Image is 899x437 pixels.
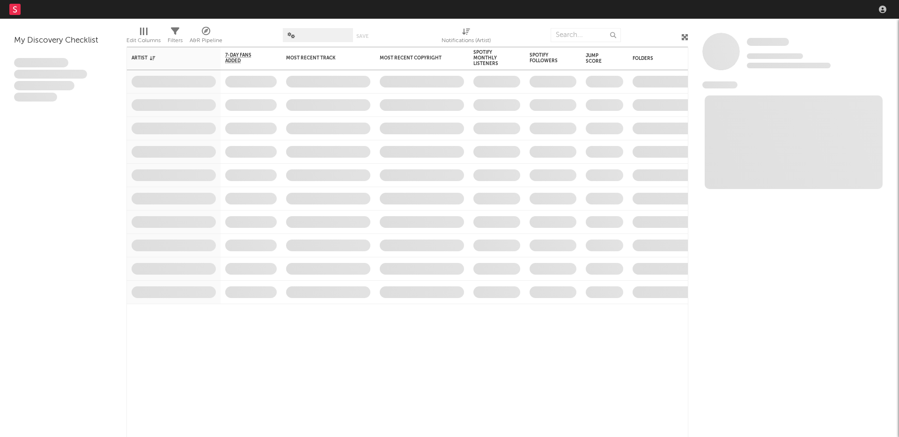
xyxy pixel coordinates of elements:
[14,81,74,90] span: Praesent ac interdum
[126,23,161,51] div: Edit Columns
[225,52,263,64] span: 7-Day Fans Added
[530,52,562,64] div: Spotify Followers
[747,53,803,59] span: Tracking Since: [DATE]
[14,58,68,67] span: Lorem ipsum dolor
[126,35,161,46] div: Edit Columns
[747,38,789,46] span: Some Artist
[14,35,112,46] div: My Discovery Checklist
[190,23,222,51] div: A&R Pipeline
[551,28,621,42] input: Search...
[747,37,789,47] a: Some Artist
[473,50,506,66] div: Spotify Monthly Listeners
[442,35,491,46] div: Notifications (Artist)
[586,53,609,64] div: Jump Score
[702,81,737,88] span: News Feed
[190,35,222,46] div: A&R Pipeline
[14,70,87,79] span: Integer aliquet in purus et
[168,23,183,51] div: Filters
[747,63,831,68] span: 0 fans last week
[14,93,57,102] span: Aliquam viverra
[633,56,703,61] div: Folders
[442,23,491,51] div: Notifications (Artist)
[286,55,356,61] div: Most Recent Track
[168,35,183,46] div: Filters
[132,55,202,61] div: Artist
[356,34,368,39] button: Save
[380,55,450,61] div: Most Recent Copyright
